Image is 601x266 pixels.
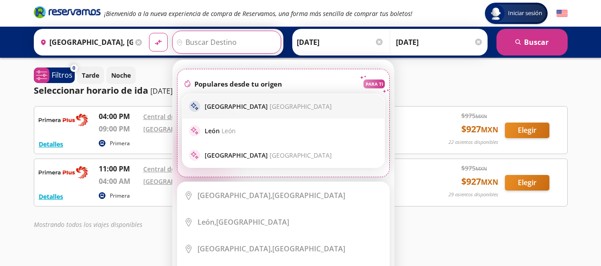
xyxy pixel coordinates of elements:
p: Primera [110,192,130,200]
em: ¡Bienvenido a la nueva experiencia de compra de Reservamos, una forma más sencilla de comprar tus... [104,9,412,18]
span: [GEOGRAPHIC_DATA] [270,102,332,111]
div: [GEOGRAPHIC_DATA] [198,244,345,254]
p: Seleccionar horario de ida [34,84,148,97]
p: PARA TI [366,81,383,87]
span: León [222,127,236,135]
small: MXN [476,113,487,119]
button: Elegir [505,123,549,138]
p: [GEOGRAPHIC_DATA] [205,102,332,111]
span: 0 [73,64,75,72]
input: Buscar Destino [173,31,278,53]
p: 04:00 AM [99,176,139,187]
small: MXN [481,125,498,135]
small: MXN [481,177,498,187]
button: Detalles [39,192,63,201]
a: Central de Autobuses [143,165,209,173]
input: Opcional [396,31,483,53]
input: Buscar Origen [36,31,133,53]
p: [DATE] [150,86,173,96]
b: [GEOGRAPHIC_DATA], [198,191,272,200]
i: Brand Logo [34,5,101,19]
p: 09:00 PM [99,123,139,134]
span: $ 975 [461,111,487,120]
p: Primera [110,139,130,147]
small: MXN [476,165,487,172]
button: Detalles [39,139,63,149]
span: $ 927 [461,123,498,136]
p: Tarde [82,71,99,80]
a: [GEOGRAPHIC_DATA] [143,125,206,133]
input: Elegir Fecha [297,31,384,53]
button: 0Filtros [34,67,75,83]
p: León [205,127,236,135]
em: Mostrando todos los viajes disponibles [34,220,142,229]
button: English [557,8,568,19]
span: [GEOGRAPHIC_DATA] [270,151,332,159]
p: 04:00 PM [99,111,139,122]
a: [GEOGRAPHIC_DATA] [143,177,206,186]
p: [GEOGRAPHIC_DATA] [205,151,332,159]
a: Brand Logo [34,5,101,21]
p: 11:00 PM [99,163,139,174]
b: [GEOGRAPHIC_DATA], [198,244,272,254]
p: 29 asientos disponibles [448,191,498,199]
span: Iniciar sesión [504,9,546,18]
b: León, [198,217,216,227]
div: [GEOGRAPHIC_DATA] [198,191,345,200]
img: RESERVAMOS [39,163,88,181]
button: Noche [106,67,136,84]
button: Elegir [505,175,549,191]
span: $ 975 [461,163,487,173]
button: Buscar [496,29,568,56]
p: Noche [111,71,131,80]
img: RESERVAMOS [39,111,88,129]
div: [GEOGRAPHIC_DATA] [198,217,289,227]
p: 22 asientos disponibles [448,139,498,146]
button: Tarde [77,67,104,84]
a: Central de Autobuses [143,112,209,121]
p: Populares desde tu origen [194,79,282,88]
p: Filtros [52,70,73,80]
span: $ 927 [461,175,498,188]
